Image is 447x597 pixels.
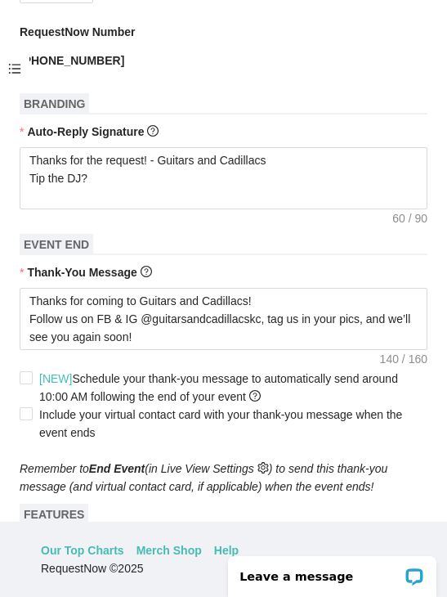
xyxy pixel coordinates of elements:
[20,93,89,114] span: BRANDING
[249,390,261,402] span: question-circle
[89,462,145,475] b: End Event
[214,541,239,559] a: Help
[39,408,402,439] span: Include your virtual contact card with your thank-you message when the event ends
[257,462,269,474] span: setting
[141,266,152,277] span: question-circle
[20,288,427,350] textarea: Thanks for coming to Guitars and Cadillacs! Follow us on FB & IG @guitarsandcadillacskc, tag us i...
[20,504,88,525] span: FEATURES
[39,372,398,403] span: Schedule your thank-you message to automatically send around 10:00 AM following the end of your e...
[41,541,124,559] a: Our Top Charts
[41,559,402,577] div: RequestNow © 2025
[147,125,159,137] span: question-circle
[20,23,136,41] b: RequestNow Number
[20,234,93,255] span: EVENT END
[20,462,387,493] i: Remember to (in Live View Settings ) to send this thank-you message (and virtual contact card, if...
[136,541,202,559] a: Merch Shop
[20,147,427,209] textarea: Thanks for the request! - Guitars and Cadillacs Tip the DJ?
[39,372,72,385] span: [NEW]
[217,545,447,597] iframe: LiveChat chat widget
[27,125,144,138] b: Auto-Reply Signature
[27,266,136,279] b: Thank-You Message
[20,54,124,67] b: [PHONE_NUMBER]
